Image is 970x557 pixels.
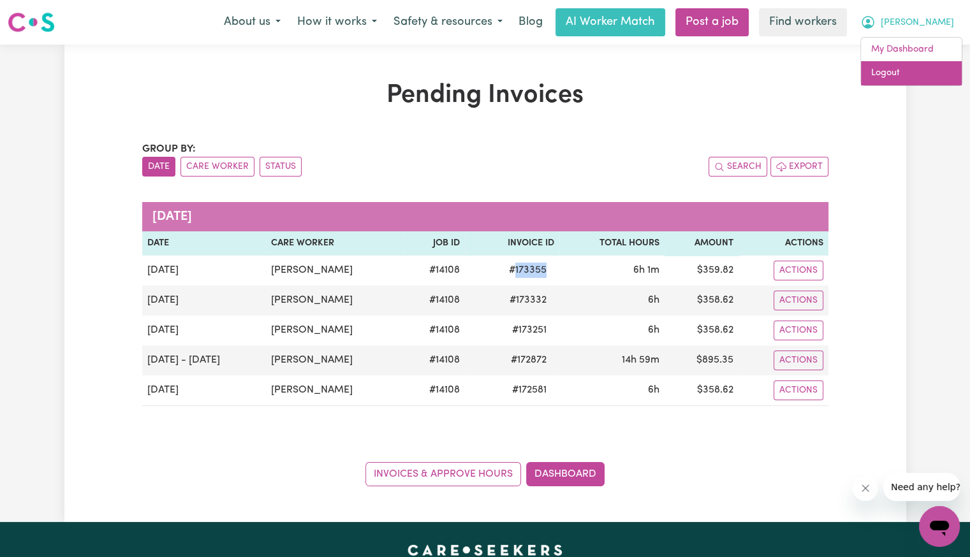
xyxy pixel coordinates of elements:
[142,375,267,406] td: [DATE]
[404,286,465,315] td: # 14108
[665,345,738,375] td: $ 895.35
[555,8,665,36] a: AI Worker Match
[266,231,404,256] th: Care Worker
[501,263,554,278] span: # 173355
[511,8,550,36] a: Blog
[739,231,828,256] th: Actions
[260,157,302,177] button: sort invoices by paid status
[142,144,196,154] span: Group by:
[852,9,962,36] button: My Account
[8,9,77,19] span: Need any help?
[266,256,404,286] td: [PERSON_NAME]
[142,256,267,286] td: [DATE]
[404,375,465,406] td: # 14108
[266,345,404,375] td: [PERSON_NAME]
[861,38,962,62] a: My Dashboard
[180,157,254,177] button: sort invoices by care worker
[502,293,554,308] span: # 173332
[665,315,738,345] td: $ 358.62
[774,380,823,400] button: Actions
[142,202,828,231] caption: [DATE]
[675,8,749,36] a: Post a job
[648,385,659,395] span: 6 hours
[404,231,465,256] th: Job ID
[861,61,962,85] a: Logout
[774,291,823,310] button: Actions
[504,382,554,398] span: # 172581
[559,231,665,256] th: Total Hours
[142,286,267,315] td: [DATE]
[665,231,738,256] th: Amount
[142,231,267,256] th: Date
[919,506,960,547] iframe: Button to launch messaging window
[266,375,404,406] td: [PERSON_NAME]
[774,351,823,370] button: Actions
[759,8,847,36] a: Find workers
[266,286,404,315] td: [PERSON_NAME]
[216,9,289,36] button: About us
[665,286,738,315] td: $ 358.62
[365,462,521,486] a: Invoices & Approve Hours
[883,473,960,501] iframe: Message from company
[774,321,823,340] button: Actions
[404,315,465,345] td: # 14108
[142,315,267,345] td: [DATE]
[665,375,738,406] td: $ 358.62
[526,462,605,486] a: Dashboard
[853,475,878,501] iframe: Close message
[465,231,559,256] th: Invoice ID
[404,345,465,375] td: # 14108
[8,11,55,34] img: Careseekers logo
[142,80,828,111] h1: Pending Invoices
[142,157,175,177] button: sort invoices by date
[408,545,562,555] a: Careseekers home page
[648,295,659,305] span: 6 hours
[860,37,962,86] div: My Account
[622,355,659,365] span: 14 hours 59 minutes
[266,315,404,345] td: [PERSON_NAME]
[504,322,554,338] span: # 173251
[648,325,659,335] span: 6 hours
[665,256,738,286] td: $ 359.82
[633,265,659,275] span: 6 hours 1 minute
[770,157,828,177] button: Export
[385,9,511,36] button: Safety & resources
[881,16,954,30] span: [PERSON_NAME]
[8,8,55,37] a: Careseekers logo
[709,157,767,177] button: Search
[404,256,465,286] td: # 14108
[142,345,267,375] td: [DATE] - [DATE]
[503,352,554,368] span: # 172872
[289,9,385,36] button: How it works
[774,261,823,280] button: Actions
